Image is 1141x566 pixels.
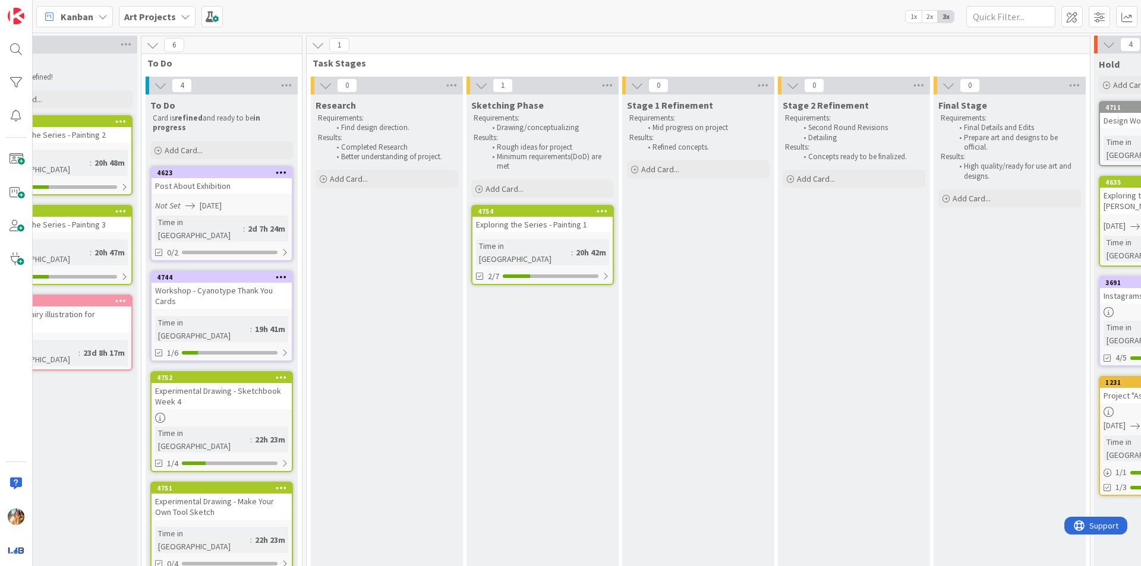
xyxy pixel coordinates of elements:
[472,206,613,232] div: 4754Exploring the Series - Painting 1
[1099,58,1120,70] span: Hold
[486,152,612,172] li: Minimum requirements(DoD) are met
[155,216,243,242] div: Time in [GEOGRAPHIC_DATA]
[252,433,288,446] div: 22h 23m
[330,173,368,184] span: Add Card...
[150,166,293,261] a: 4623Post About ExhibitionNot Set[DATE]Time in [GEOGRAPHIC_DATA]:2d 7h 24m0/2
[172,78,192,93] span: 4
[78,346,80,359] span: :
[486,123,612,132] li: Drawing/conceptualizing
[155,200,181,211] i: Not Set
[152,494,292,520] div: Experimental Drawing - Make Your Own Tool Sketch
[152,167,292,178] div: 4623
[953,123,1079,132] li: Final Details and Edits
[1104,220,1126,232] span: [DATE]
[941,152,1079,162] p: Results:
[629,133,767,143] p: Results:
[90,156,92,169] span: :
[797,152,923,162] li: Concepts ready to be finalized.
[150,271,293,362] a: 4744Workshop - Cyanotype Thank You CardsTime in [GEOGRAPHIC_DATA]:19h 41m1/6
[783,99,869,111] span: Stage 2 Refinement
[471,205,614,285] a: 4754Exploring the Series - Painting 1Time in [GEOGRAPHIC_DATA]:20h 42m2/7
[157,484,292,492] div: 4751
[1115,466,1127,479] span: 1 / 1
[785,113,923,123] p: Requirements:
[252,322,288,336] div: 19h 41m
[493,78,513,93] span: 1
[1115,481,1127,494] span: 1/3
[8,508,24,525] img: JF
[797,173,835,184] span: Add Card...
[152,272,292,309] div: 4744Workshop - Cyanotype Thank You Cards
[472,206,613,217] div: 4754
[1120,37,1140,52] span: 4
[153,113,291,133] p: Card is and ready to be
[641,143,768,152] li: Refined concepts.
[152,383,292,409] div: Experimental Drawing - Sketchbook Week 4
[153,113,262,132] strong: in progress
[200,200,222,212] span: [DATE]
[61,10,93,24] span: Kanban
[966,6,1055,27] input: Quick Filter...
[155,426,250,453] div: Time in [GEOGRAPHIC_DATA]
[648,78,669,93] span: 0
[938,11,954,23] span: 3x
[1104,419,1126,432] span: [DATE]
[488,270,499,283] span: 2/7
[152,283,292,309] div: Workshop - Cyanotype Thank You Cards
[167,246,178,259] span: 0/2
[175,113,203,123] strong: refined
[152,483,292,520] div: 4751Experimental Drawing - Make Your Own Tool Sketch
[157,273,292,282] div: 4744
[152,178,292,194] div: Post About Exhibition
[922,11,938,23] span: 2x
[164,38,184,52] span: 6
[1115,352,1127,364] span: 4/5
[152,483,292,494] div: 4751
[92,246,128,259] div: 20h 47m
[90,246,92,259] span: :
[92,156,128,169] div: 20h 48m
[152,372,292,383] div: 4752
[478,207,613,216] div: 4754
[124,11,176,23] b: Art Projects
[906,11,922,23] span: 1x
[941,113,1079,123] p: Requirements:
[318,113,456,123] p: Requirements:
[486,143,612,152] li: Rough ideas for project
[316,99,356,111] span: Research
[953,193,991,204] span: Add Card...
[8,8,24,24] img: Visit kanbanzone.com
[629,113,767,123] p: Requirements:
[150,371,293,472] a: 4752Experimental Drawing - Sketchbook Week 4Time in [GEOGRAPHIC_DATA]:22h 23m1/4
[953,133,1079,153] li: Prepare art and designs to be official.
[797,133,923,143] li: Detailing
[157,169,292,177] div: 4623
[318,133,456,143] p: Results:
[329,38,349,52] span: 1
[252,533,288,546] div: 22h 23m
[245,222,288,235] div: 2d 7h 24m
[627,99,713,111] span: Stage 1 Refinement
[8,542,24,558] img: avatar
[573,246,609,259] div: 20h 42m
[167,457,178,470] span: 1/4
[337,78,357,93] span: 0
[250,322,252,336] span: :
[167,347,178,359] span: 1/6
[471,99,544,111] span: Sketching Phase
[486,184,524,194] span: Add Card...
[155,527,250,553] div: Time in [GEOGRAPHIC_DATA]
[243,222,245,235] span: :
[804,78,824,93] span: 0
[472,217,613,232] div: Exploring the Series - Painting 1
[152,167,292,194] div: 4623Post About Exhibition
[250,533,252,546] span: :
[938,99,987,111] span: Final Stage
[571,246,573,259] span: :
[785,143,923,152] p: Results:
[641,123,768,132] li: Mid progress on project
[474,113,612,123] p: Requirements:
[80,346,128,359] div: 23d 8h 17m
[147,57,287,69] span: To Do
[165,145,203,156] span: Add Card...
